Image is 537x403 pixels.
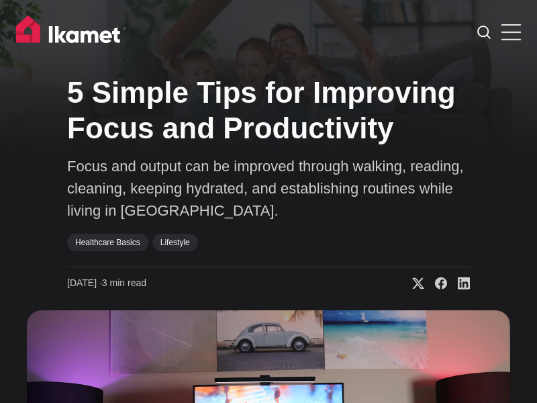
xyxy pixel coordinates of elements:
[16,15,126,49] img: Ikamet home
[67,75,470,146] h1: 5 Simple Tips for Improving Focus and Productivity
[152,234,198,251] a: Lifestyle
[447,277,470,290] a: Share on Linkedin
[67,155,470,222] p: Focus and output can be improved through walking, reading, cleaning, keeping hydrated, and establ...
[424,277,447,290] a: Share on Facebook
[401,277,424,290] a: Share on X
[67,234,148,251] a: Healthcare Basics
[67,277,146,290] time: 3 min read
[67,277,102,288] span: [DATE] ∙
